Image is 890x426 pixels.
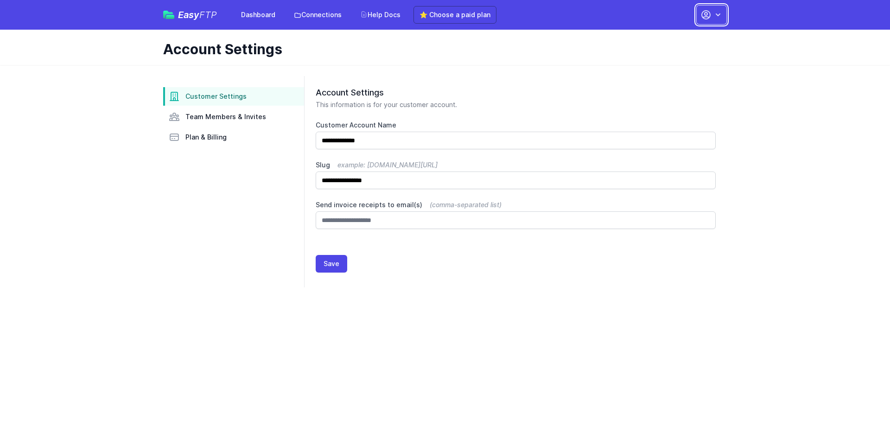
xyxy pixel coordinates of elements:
[199,9,217,20] span: FTP
[235,6,281,23] a: Dashboard
[288,6,347,23] a: Connections
[316,87,716,98] h2: Account Settings
[163,10,217,19] a: EasyFTP
[316,121,716,130] label: Customer Account Name
[337,161,438,169] span: example: [DOMAIN_NAME][URL]
[316,255,347,273] button: Save
[163,128,304,146] a: Plan & Billing
[185,92,247,101] span: Customer Settings
[316,100,716,109] p: This information is for your customer account.
[163,108,304,126] a: Team Members & Invites
[178,10,217,19] span: Easy
[316,200,716,210] label: Send invoice receipts to email(s)
[163,41,719,57] h1: Account Settings
[185,112,266,121] span: Team Members & Invites
[844,380,879,415] iframe: Drift Widget Chat Controller
[163,11,174,19] img: easyftp_logo.png
[185,133,227,142] span: Plan & Billing
[355,6,406,23] a: Help Docs
[316,160,716,170] label: Slug
[413,6,496,24] a: ⭐ Choose a paid plan
[163,87,304,106] a: Customer Settings
[430,201,502,209] span: (comma-separated list)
